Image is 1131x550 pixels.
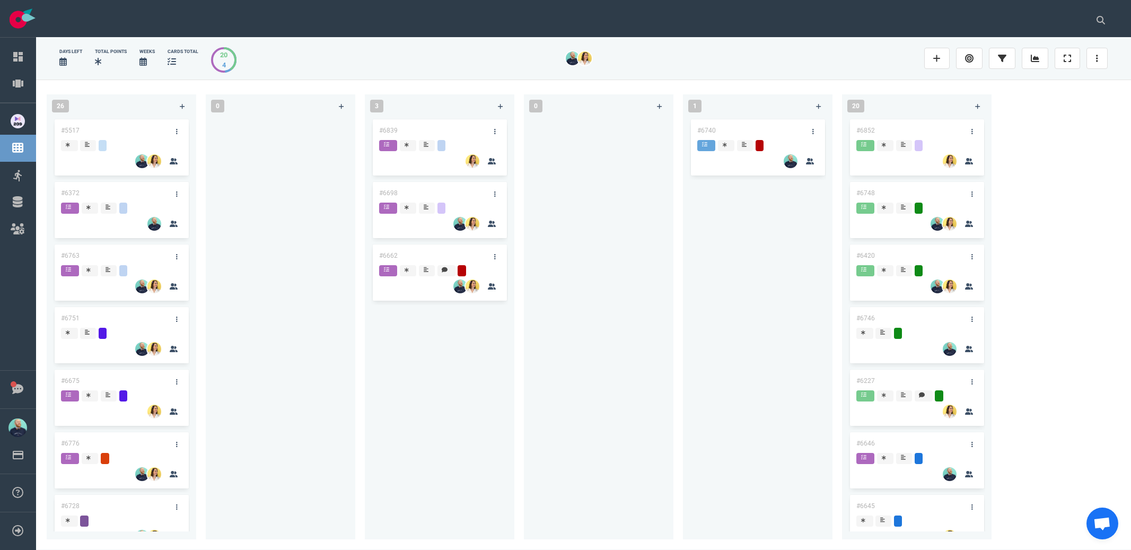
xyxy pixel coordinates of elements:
div: days left [59,48,82,55]
a: #6740 [697,127,716,134]
span: 1 [688,100,702,112]
span: 26 [52,100,69,112]
img: 26 [931,217,944,231]
a: #6675 [61,377,80,385]
img: 26 [943,154,957,168]
a: #6728 [61,502,80,510]
img: 26 [943,405,957,418]
a: #6763 [61,252,80,259]
img: 26 [135,467,149,481]
a: #6227 [856,377,875,385]
a: #6748 [856,189,875,197]
a: #6746 [856,315,875,322]
div: 4 [220,60,227,70]
img: 26 [466,217,479,231]
img: 26 [943,342,957,356]
img: 26 [135,154,149,168]
span: 20 [847,100,864,112]
img: 26 [147,342,161,356]
div: Total Points [95,48,127,55]
img: 26 [135,530,149,544]
img: 26 [453,217,467,231]
img: 26 [943,530,957,544]
a: #6420 [856,252,875,259]
div: 20 [220,50,227,60]
img: 26 [943,467,957,481]
img: 26 [578,51,592,65]
img: 26 [147,154,161,168]
img: 26 [466,154,479,168]
img: 26 [135,280,149,293]
a: #6839 [379,127,398,134]
img: 26 [147,530,161,544]
span: 0 [211,100,224,112]
img: 26 [453,280,467,293]
div: Weeks [139,48,155,55]
a: #6852 [856,127,875,134]
a: #6645 [856,502,875,510]
a: #6698 [379,189,398,197]
img: 26 [466,280,479,293]
img: 26 [943,217,957,231]
span: 3 [370,100,383,112]
a: #6662 [379,252,398,259]
span: 0 [529,100,542,112]
div: Ouvrir le chat [1086,508,1118,539]
img: 26 [147,405,161,418]
a: #6372 [61,189,80,197]
img: 26 [147,280,161,293]
a: #5517 [61,127,80,134]
img: 26 [147,467,161,481]
img: 26 [931,280,944,293]
a: #6751 [61,315,80,322]
div: cards total [168,48,198,55]
a: #6776 [61,440,80,447]
a: #6646 [856,440,875,447]
img: 26 [566,51,580,65]
img: 26 [784,154,797,168]
img: 26 [147,217,161,231]
img: 26 [943,280,957,293]
img: 26 [135,342,149,356]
